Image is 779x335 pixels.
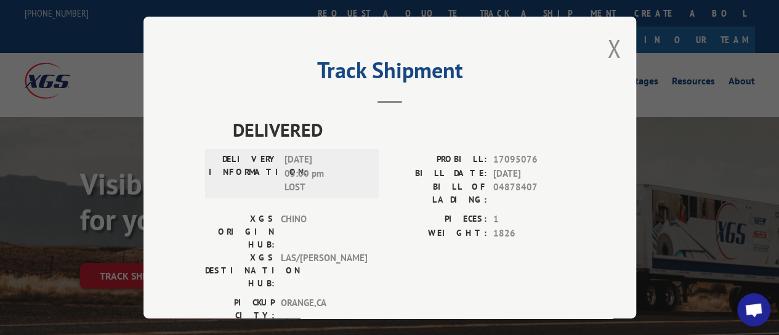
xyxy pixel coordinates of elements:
label: WEIGHT: [390,227,487,241]
label: DELIVERY INFORMATION: [209,153,278,195]
label: PICKUP CITY: [205,296,275,322]
span: [DATE] [493,167,575,181]
h2: Track Shipment [205,62,575,85]
label: XGS ORIGIN HUB: [205,212,275,251]
span: 17095076 [493,153,575,167]
label: XGS DESTINATION HUB: [205,251,275,290]
button: Close modal [607,32,621,65]
span: LAS/[PERSON_NAME] [281,251,364,290]
span: 1 [493,212,575,227]
div: Open chat [737,293,770,326]
span: 1826 [493,227,575,241]
label: BILL DATE: [390,167,487,181]
span: CHINO [281,212,364,251]
label: BILL OF LADING: [390,180,487,206]
span: [DATE] 05:00 pm LOST [285,153,368,195]
label: PROBILL: [390,153,487,167]
span: 04878407 [493,180,575,206]
span: DELIVERED [233,116,575,143]
label: PIECES: [390,212,487,227]
span: ORANGE , CA [281,296,364,322]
